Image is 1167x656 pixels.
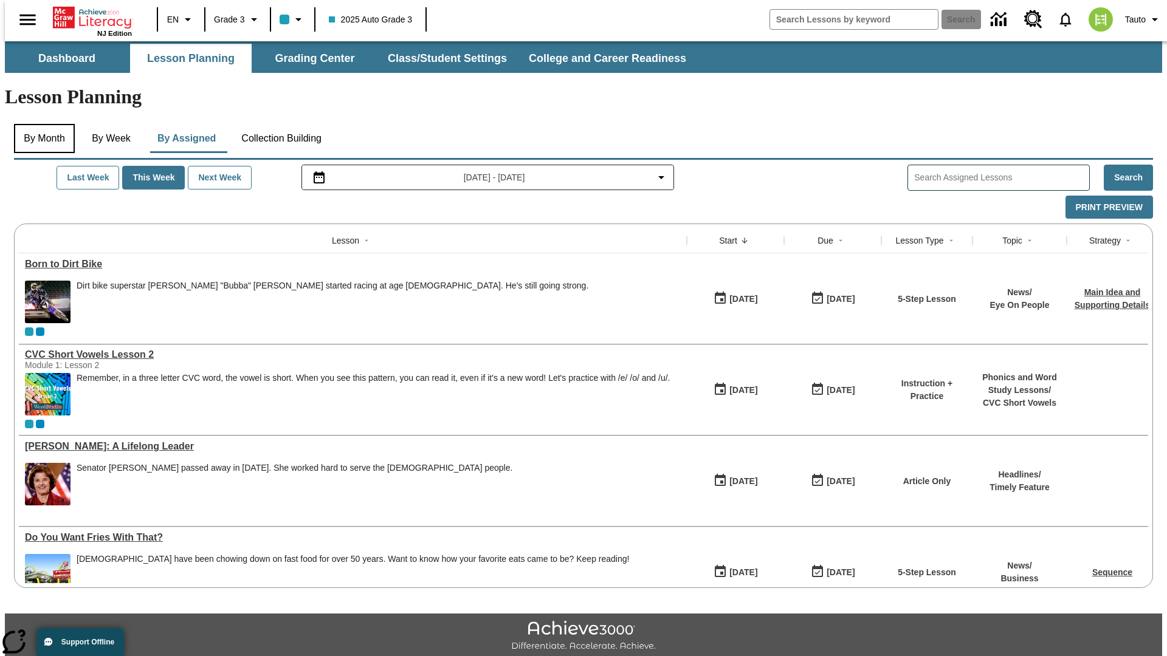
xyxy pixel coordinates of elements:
div: Module 1: Lesson 2 [25,360,207,370]
svg: Collapse Date Range Filter [654,170,669,185]
button: Sort [737,233,752,248]
div: [DEMOGRAPHIC_DATA] have been chowing down on fast food for over 50 years. Want to know how your f... [77,554,629,564]
div: [DATE] [729,383,757,398]
button: Sort [1121,233,1135,248]
p: 5-Step Lesson [898,566,956,579]
img: Achieve3000 Differentiate Accelerate Achieve [511,621,656,652]
span: Tauto [1125,13,1146,26]
div: Americans have been chowing down on fast food for over 50 years. Want to know how your favorite e... [77,554,629,596]
button: Next Week [188,166,252,190]
p: Instruction + Practice [887,377,966,403]
button: Open side menu [10,2,46,38]
span: EN [167,13,179,26]
button: Select a new avatar [1081,4,1120,35]
button: Select the date range menu item [307,170,669,185]
img: avatar image [1089,7,1113,32]
div: Dianne Feinstein: A Lifelong Leader [25,441,681,452]
div: Current Class [25,327,33,336]
button: Support Offline [36,628,124,656]
button: Lesson Planning [130,44,252,73]
button: 09/11/25: First time the lesson was available [709,287,762,310]
button: Sort [1022,233,1037,248]
div: OL 2025 Auto Grade 4 [36,420,44,428]
div: [DATE] [729,292,757,307]
button: 09/11/25: First time the lesson was available [709,470,762,493]
div: Current Class [25,420,33,428]
div: SubNavbar [5,41,1162,73]
button: Sort [359,233,374,248]
a: Home [53,5,132,30]
span: NJ Edition [97,30,132,37]
a: CVC Short Vowels Lesson 2, Lessons [25,349,681,360]
button: By Week [81,124,142,153]
button: Grade: Grade 3, Select a grade [209,9,266,30]
div: SubNavbar [5,44,697,73]
p: Phonics and Word Study Lessons / [979,371,1061,397]
a: Resource Center, Will open in new tab [1017,3,1050,36]
div: Home [53,4,132,37]
button: 09/11/25: Last day the lesson can be accessed [807,378,859,401]
p: Remember, in a three letter CVC word, the vowel is short. When you see this pattern, you can read... [77,373,670,383]
p: Headlines / [990,468,1050,481]
div: Strategy [1089,234,1121,247]
img: One of the first McDonald's stores, with the iconic red sign and golden arches. [25,554,71,596]
button: Last Week [57,166,119,190]
span: Grade 3 [214,13,245,26]
p: Eye On People [990,299,1049,312]
div: [DATE] [827,292,855,307]
button: This Week [122,166,185,190]
p: News / [1000,559,1038,572]
span: [DATE] - [DATE] [464,171,525,184]
img: CVC Short Vowels Lesson 2. [25,373,71,415]
div: Lesson Type [895,234,943,247]
div: Born to Dirt Bike [25,259,681,270]
h1: Lesson Planning [5,86,1162,108]
button: Dashboard [6,44,128,73]
input: search field [770,10,938,29]
button: Sort [833,233,848,248]
div: [DATE] [729,565,757,580]
div: Lesson [332,234,359,247]
p: Timely Feature [990,481,1050,494]
a: Born to Dirt Bike, Lessons [25,259,681,270]
button: Print Preview [1065,196,1153,219]
a: Notifications [1050,4,1081,35]
p: Article Only [903,475,951,488]
div: Senator Dianne Feinstein passed away in September 2023. She worked hard to serve the American peo... [77,463,512,505]
div: [DATE] [827,474,855,489]
button: 09/11/25: Last day the lesson can be accessed [807,470,859,493]
button: Search [1104,165,1153,191]
a: Sequence [1092,567,1132,577]
button: By Month [14,124,75,153]
span: Support Offline [61,638,114,646]
div: [DATE] [827,565,855,580]
img: Senator Dianne Feinstein of California smiles with the U.S. flag behind her. [25,463,71,505]
div: OL 2025 Auto Grade 4 [36,327,44,336]
button: 09/11/25: Last day the lesson can be accessed [807,561,859,584]
p: 5-Step Lesson [898,293,956,306]
div: Do You Want Fries With That? [25,532,681,543]
div: Dirt bike superstar [PERSON_NAME] "Bubba" [PERSON_NAME] started racing at age [DEMOGRAPHIC_DATA].... [77,281,588,291]
p: News / [990,286,1049,299]
div: Remember, in a three letter CVC word, the vowel is short. When you see this pattern, you can read... [77,373,670,415]
button: Grading Center [254,44,376,73]
button: 09/11/25: Last day the lesson can be accessed [807,287,859,310]
button: Sort [944,233,959,248]
div: Topic [1002,234,1022,247]
p: CVC Short Vowels [979,397,1061,409]
div: [DATE] [827,383,855,398]
button: Class color is light blue. Change class color [275,9,311,30]
div: [DATE] [729,474,757,489]
button: Language: EN, Select a language [162,9,201,30]
a: Main Idea and Supporting Details [1075,287,1150,310]
a: Data Center [983,3,1017,36]
div: Dirt bike superstar James "Bubba" Stewart started racing at age 4. He's still going strong. [77,281,588,323]
img: Motocross racer James Stewart flies through the air on his dirt bike. [25,281,71,323]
